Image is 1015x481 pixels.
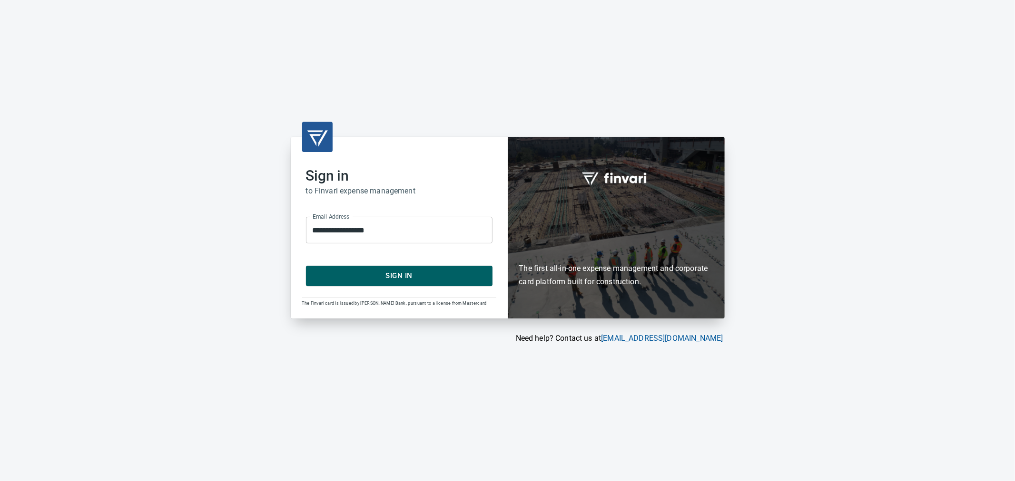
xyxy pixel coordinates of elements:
a: [EMAIL_ADDRESS][DOMAIN_NAME] [601,334,723,343]
span: Sign In [316,269,482,282]
span: The Finvari card is issued by [PERSON_NAME] Bank, pursuant to a license from Mastercard [302,301,487,306]
h2: Sign in [306,167,493,184]
h6: to Finvari expense management [306,184,493,198]
img: transparent_logo.png [306,125,329,148]
h6: The first all-in-one expense management and corporate card platform built for construction. [519,207,713,289]
p: Need help? Contact us at [291,333,723,344]
div: Finvari [508,137,725,318]
button: Sign In [306,266,493,286]
img: fullword_logo_white.png [581,167,652,189]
